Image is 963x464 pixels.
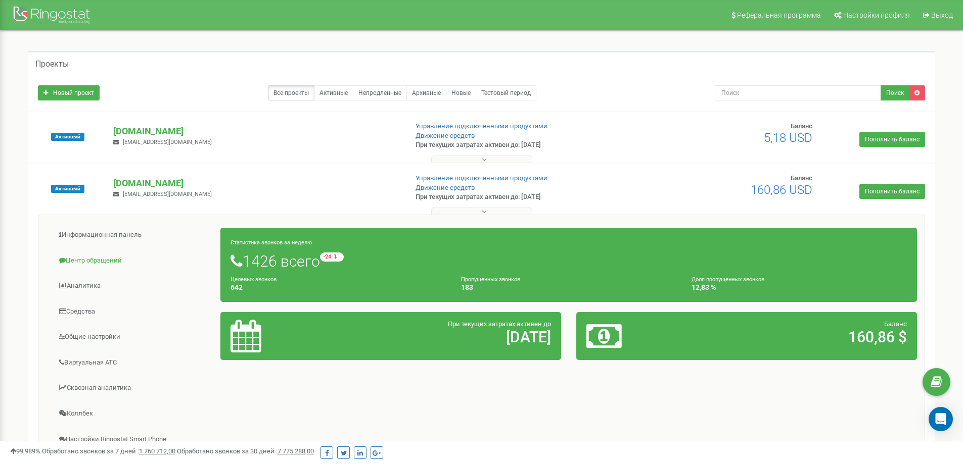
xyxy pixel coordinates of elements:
h2: 160,86 $ [698,329,907,345]
a: Аналитика [46,274,221,298]
a: Виртуальная АТС [46,350,221,375]
a: Информационная панель [46,223,221,247]
a: Управление подключенными продуктами [416,122,547,130]
h4: 12,83 % [692,284,907,291]
u: 1 760 712,00 [139,447,175,455]
button: Поиск [881,85,909,100]
h5: Проекты [35,60,69,69]
span: Баланс [884,320,907,328]
p: [DOMAIN_NAME] [113,125,399,138]
a: Новый проект [38,85,100,100]
small: Пропущенных звонков [461,276,520,283]
h1: 1426 всего [231,252,907,270]
p: При текущих затратах активен до: [DATE] [416,140,626,150]
a: Все проекты [268,85,314,100]
a: Коллбек [46,401,221,426]
span: 5,18 USD [764,131,812,145]
a: Общие настройки [46,325,221,349]
span: 99,989% [10,447,40,455]
p: При текущих затратах активен до: [DATE] [416,192,626,202]
a: Архивные [406,85,446,100]
small: Доля пропущенных звонков [692,276,764,283]
a: Непродленные [353,85,407,100]
span: Активный [51,133,84,141]
a: Пополнить баланс [859,184,925,199]
small: Целевых звонков [231,276,277,283]
a: Средства [46,299,221,324]
small: -24 [320,252,344,262]
u: 7 775 288,00 [278,447,314,455]
h4: 642 [231,284,446,291]
span: Обработано звонков за 30 дней : [177,447,314,455]
span: Выход [931,11,953,19]
span: [EMAIL_ADDRESS][DOMAIN_NAME] [123,139,212,145]
a: Тестовый период [476,85,536,100]
span: [EMAIL_ADDRESS][DOMAIN_NAME] [123,191,212,197]
input: Поиск [715,85,881,100]
span: Реферальная программа [737,11,821,19]
a: Центр обращений [46,248,221,273]
span: 160,86 USD [751,183,812,197]
span: При текущих затратах активен до [448,320,551,328]
a: Движение средств [416,184,475,191]
a: Сквозная аналитика [46,376,221,400]
a: Пополнить баланс [859,132,925,147]
h4: 183 [461,284,676,291]
a: Настройки Ringostat Smart Phone [46,427,221,452]
h2: [DATE] [342,329,551,345]
small: Статистика звонков за неделю [231,239,312,246]
a: Движение средств [416,132,475,139]
a: Активные [314,85,353,100]
a: Новые [446,85,476,100]
span: Настройки профиля [843,11,910,19]
span: Обработано звонков за 7 дней : [42,447,175,455]
a: Управление подключенными продуктами [416,174,547,182]
span: Баланс [791,122,812,130]
span: Активный [51,185,84,193]
div: Open Intercom Messenger [929,407,953,431]
p: [DOMAIN_NAME] [113,177,399,190]
span: Баланс [791,174,812,182]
